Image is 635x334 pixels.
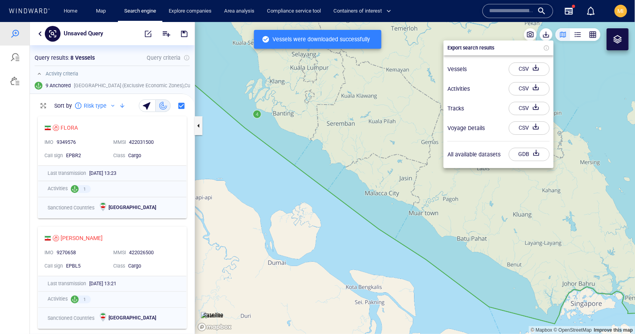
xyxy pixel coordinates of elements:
[166,4,215,18] a: Explore companies
[618,8,624,14] span: MI
[517,40,530,53] div: CSV
[447,22,494,29] p: Export search results
[517,60,530,73] div: CSV
[517,126,531,139] div: GDB
[447,128,501,137] div: All available datasets
[333,7,391,16] span: Containers of interest
[93,4,112,18] a: Map
[121,4,159,18] a: Search engine
[509,99,550,113] button: CSV
[509,126,550,139] button: GDB
[58,4,83,18] button: Home
[90,4,115,18] button: Map
[447,62,470,72] div: Activities
[61,4,81,18] a: Home
[447,82,464,91] div: Tracks
[221,4,258,18] a: Area analysis
[509,60,550,73] button: CSV
[330,4,398,18] button: Containers of interest
[586,6,596,16] div: Notification center
[447,101,485,111] div: Voyage Details
[509,40,550,54] button: CSV
[447,42,467,52] div: Vessels
[264,4,324,18] a: Compliance service tool
[509,80,550,93] button: CSV
[602,299,629,328] iframe: Chat
[613,3,629,19] button: MI
[517,99,530,112] div: CSV
[517,80,530,93] div: CSV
